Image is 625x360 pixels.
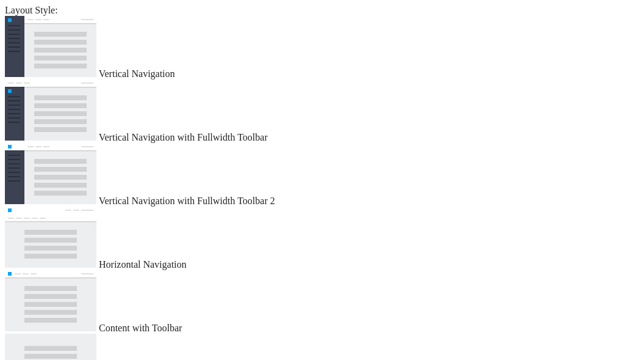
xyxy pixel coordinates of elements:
md-radio-button: Horizontal Navigation [5,207,620,270]
span: Content with Toolbar [99,323,182,333]
md-radio-button: Vertical Navigation [5,16,620,79]
md-radio-button: Vertical Navigation with Fullwidth Toolbar 2 [5,143,620,207]
div: Layout Style: [5,5,620,16]
img: vertical-nav.jpg [5,16,96,77]
img: vertical-nav-with-full-toolbar.jpg [5,79,96,141]
img: vertical-nav-with-full-toolbar-2.jpg [5,143,96,204]
img: horizontal-nav.jpg [5,207,96,268]
img: content-with-toolbar.jpg [5,270,96,331]
span: Vertical Navigation [99,68,175,79]
span: Vertical Navigation with Fullwidth Toolbar [99,132,268,142]
span: Horizontal Navigation [99,259,187,270]
span: Vertical Navigation with Fullwidth Toolbar 2 [99,196,275,206]
md-radio-button: Content with Toolbar [5,270,620,334]
md-radio-button: Vertical Navigation with Fullwidth Toolbar [5,79,620,143]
